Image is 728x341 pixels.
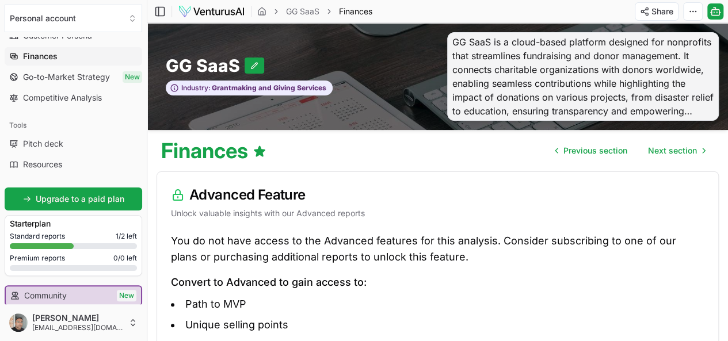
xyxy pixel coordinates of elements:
span: Go-to-Market Strategy [23,71,110,83]
div: Tools [5,116,142,135]
span: GG SaaS [166,55,245,76]
li: Path to MVP [171,295,704,313]
a: GG SaaS [286,6,319,17]
span: Community [24,290,67,301]
a: Go to next page [639,139,714,162]
h3: Starter plan [10,218,137,229]
span: [PERSON_NAME] [32,313,124,323]
span: 1 / 2 left [116,232,137,241]
button: Share [635,2,679,21]
span: Competitive Analysis [23,92,102,104]
p: Convert to Advanced to gain access to: [171,274,704,290]
span: Premium reports [10,254,65,263]
a: Competitive Analysis [5,89,142,107]
button: [PERSON_NAME][EMAIL_ADDRESS][DOMAIN_NAME] [5,309,142,336]
span: Pitch deck [23,138,63,150]
a: CommunityNew [6,286,141,305]
li: Unique selling points [171,316,704,334]
button: Select an organization [5,5,142,32]
span: Share [651,6,673,17]
span: Grantmaking and Giving Services [211,83,326,93]
a: Pitch deck [5,135,142,153]
span: Finances [23,51,58,62]
span: New [123,71,142,83]
a: Resources [5,155,142,174]
span: [EMAIL_ADDRESS][DOMAIN_NAME] [32,323,124,332]
span: Finances [339,6,372,17]
span: GG SaaS is a cloud-based platform designed for nonprofits that streamlines fundraising and donor ... [447,32,719,121]
span: 0 / 0 left [113,254,137,263]
nav: pagination [546,139,714,162]
h1: Finances [161,139,266,162]
span: Industry: [181,83,211,93]
span: Previous section [563,145,627,156]
img: ACg8ocJ5XE3I7iSREQGnAlYpF5LON5se3g2uzmhX0rwE0-3IEc-Gx9_2=s96-c [9,313,28,332]
p: You do not have access to the Advanced features for this analysis. Consider subscribing to one of... [171,233,704,265]
span: Next section [648,145,697,156]
p: Unlock valuable insights with our Advanced reports [171,208,704,219]
span: Standard reports [10,232,65,241]
span: Resources [23,159,62,170]
button: Industry:Grantmaking and Giving Services [166,81,333,96]
img: logo [178,5,245,18]
a: Go-to-Market StrategyNew [5,68,142,86]
h3: Advanced Feature [171,186,704,204]
span: Finances [339,6,372,16]
span: New [117,290,136,301]
a: Finances [5,47,142,66]
a: Upgrade to a paid plan [5,187,142,210]
a: Go to previous page [546,139,636,162]
nav: breadcrumb [257,6,372,17]
span: Upgrade to a paid plan [36,193,124,205]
